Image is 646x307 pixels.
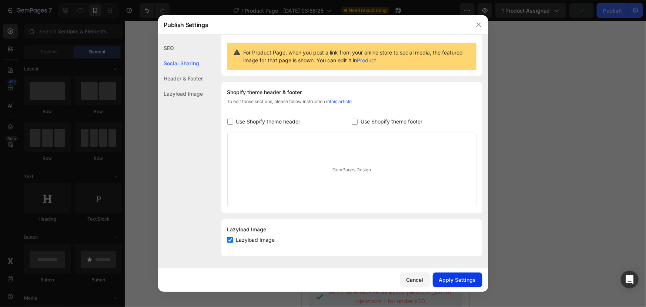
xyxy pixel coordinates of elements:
[330,99,352,104] a: this article
[158,15,469,34] div: Publish Settings
[244,49,471,64] span: For Product Page, when you post a link from your online store to social media, the featured image...
[621,271,639,288] div: Open Intercom Messenger
[227,225,476,234] div: Lazyload Image
[228,132,476,207] div: GemPages Design
[400,273,430,287] button: Cancel
[15,215,153,259] h1: Finally, GLP-1 Results Without Insurance Approval
[439,276,476,284] div: Apply Settings
[227,98,476,111] div: To edit those sections, please follow instruction in
[158,40,203,56] div: SEO
[7,42,160,207] img: Person holding a bottle of skincare product with a Facebook comment overlay.
[406,276,424,284] div: Cancel
[227,88,476,97] div: Shopify theme header & footer
[433,273,482,287] button: Apply Settings
[15,271,21,281] img: Checkmark icon
[158,71,203,86] div: Header & Footer
[158,86,203,101] div: Lazyload Image
[236,235,275,244] span: Lazyload Image
[236,117,301,126] span: Use Shopify theme header
[158,56,203,71] div: Social Sharing
[24,267,153,285] p: 99.2% as effective as $1,200 [MEDICAL_DATA] injections - for under $50
[361,117,422,126] span: Use Shopify theme footer
[51,4,83,11] span: Mobile ( 453 px)
[357,57,376,63] a: Product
